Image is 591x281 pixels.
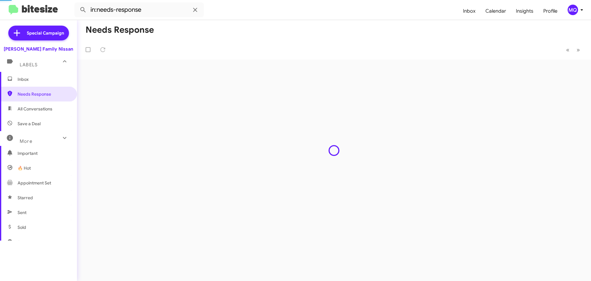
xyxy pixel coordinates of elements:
[18,209,26,216] span: Sent
[27,30,64,36] span: Special Campaign
[74,2,204,17] input: Search
[18,195,33,201] span: Starred
[568,5,578,15] div: MQ
[566,46,569,54] span: «
[562,5,584,15] button: MQ
[18,76,70,82] span: Inbox
[8,26,69,40] a: Special Campaign
[18,106,52,112] span: All Conversations
[4,46,73,52] div: [PERSON_NAME] Family Nissan
[563,43,584,56] nav: Page navigation example
[20,62,38,68] span: Labels
[18,224,26,230] span: Sold
[20,138,32,144] span: More
[480,2,511,20] a: Calendar
[573,43,584,56] button: Next
[18,239,50,245] span: Sold Responded
[18,165,31,171] span: 🔥 Hot
[577,46,580,54] span: »
[458,2,480,20] a: Inbox
[18,180,51,186] span: Appointment Set
[511,2,538,20] a: Insights
[86,25,154,35] h1: Needs Response
[18,150,70,156] span: Important
[562,43,573,56] button: Previous
[538,2,562,20] a: Profile
[18,121,41,127] span: Save a Deal
[18,91,70,97] span: Needs Response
